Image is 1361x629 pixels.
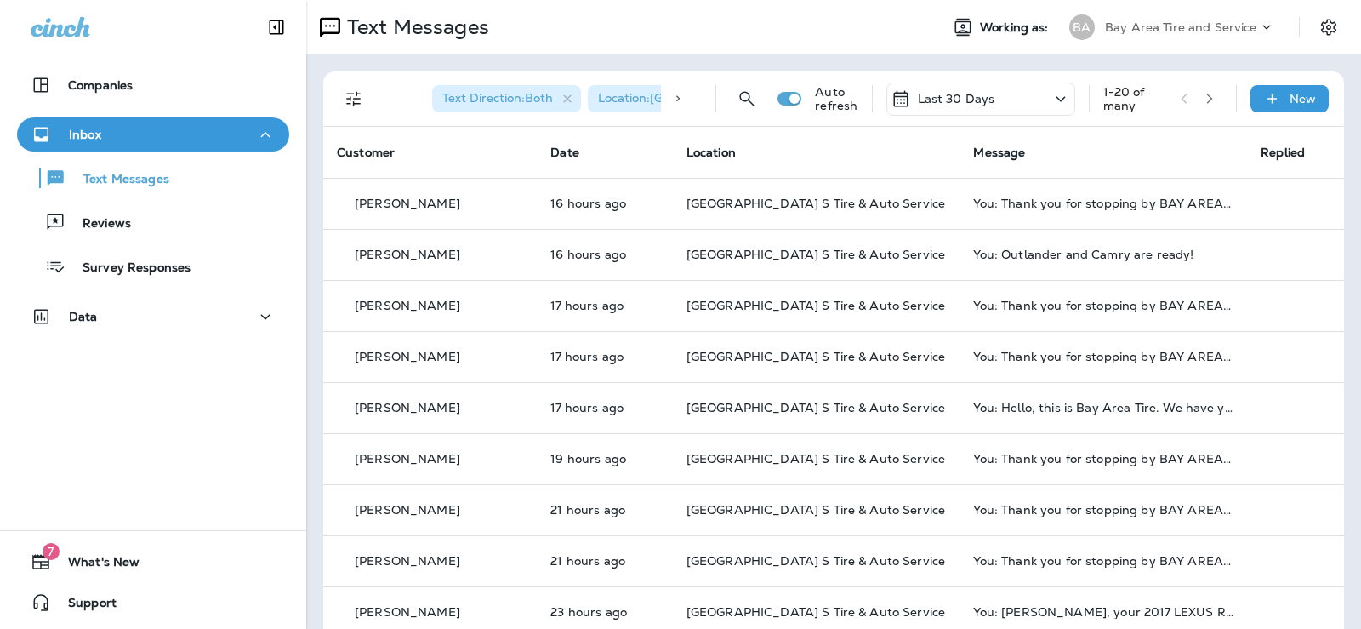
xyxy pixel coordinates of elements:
div: You: Thank you for stopping by BAY AREA Point S Tire & Auto Service! If you're happy with the ser... [973,503,1233,517]
p: Aug 11, 2025 03:37 PM [550,401,658,415]
p: Reviews [65,216,131,232]
button: Settings [1313,12,1344,43]
p: Aug 11, 2025 04:48 PM [550,248,658,261]
button: Support [17,586,289,620]
span: [GEOGRAPHIC_DATA] S Tire & Auto Service [686,349,945,364]
button: Reviews [17,204,289,240]
p: Aug 11, 2025 04:02 PM [550,350,658,363]
button: Search Messages [730,82,764,116]
span: Location [686,145,736,160]
p: Aug 11, 2025 10:06 AM [550,605,658,619]
button: Inbox [17,117,289,152]
p: Data [69,310,98,323]
span: [GEOGRAPHIC_DATA] S Tire & Auto Service [686,298,945,313]
p: Companies [68,78,133,92]
p: Auto refresh [815,85,857,112]
span: [GEOGRAPHIC_DATA] S Tire & Auto Service [686,502,945,517]
div: Location:[GEOGRAPHIC_DATA] S Tire & Auto Service [588,85,894,112]
p: [PERSON_NAME] [355,248,460,261]
span: [GEOGRAPHIC_DATA] S Tire & Auto Service [686,604,945,620]
p: Bay Area Tire and Service [1105,20,1257,34]
p: Inbox [69,128,101,141]
span: Support [51,596,117,616]
span: Location : [GEOGRAPHIC_DATA] S Tire & Auto Service [598,90,904,106]
div: You: Hello, this is Bay Area Tire. We have your vehicle all finished up [973,401,1233,415]
p: Last 30 Days [918,92,995,106]
span: 7 [43,543,60,560]
button: Collapse Sidebar [253,10,300,44]
p: Text Messages [340,14,489,40]
div: You: Outlander and Camry are ready! [973,248,1233,261]
p: Aug 11, 2025 11:23 AM [550,554,658,568]
span: Message [973,145,1025,160]
p: [PERSON_NAME] [355,299,460,312]
p: [PERSON_NAME] [355,452,460,466]
button: Companies [17,68,289,102]
span: [GEOGRAPHIC_DATA] S Tire & Auto Service [686,451,945,466]
div: BA [1069,14,1095,40]
p: [PERSON_NAME] [355,554,460,568]
p: Text Messages [66,172,169,188]
p: Aug 11, 2025 05:02 PM [550,197,658,210]
div: You: Thank you for stopping by BAY AREA Point S Tire & Auto Service! If you're happy with the ser... [973,299,1233,312]
button: Survey Responses [17,249,289,284]
p: Aug 11, 2025 01:58 PM [550,452,658,466]
span: [GEOGRAPHIC_DATA] S Tire & Auto Service [686,400,945,415]
p: [PERSON_NAME] [355,197,460,210]
span: Customer [337,145,395,160]
button: Text Messages [17,160,289,196]
span: Date [550,145,579,160]
span: Replied [1261,145,1305,160]
div: 1 - 20 of many [1103,85,1167,112]
p: [PERSON_NAME] [355,503,460,517]
div: You: Thank you for stopping by BAY AREA Point S Tire & Auto Service! If you're happy with the ser... [973,350,1233,363]
span: [GEOGRAPHIC_DATA] S Tire & Auto Service [686,247,945,262]
span: Working as: [980,20,1052,35]
div: You: Thank you for stopping by BAY AREA Point S Tire & Auto Service! If you're happy with the ser... [973,197,1233,210]
p: Survey Responses [65,260,191,277]
span: What's New [51,555,140,575]
div: You: Thank you for stopping by BAY AREA Point S Tire & Auto Service! If you're happy with the ser... [973,452,1233,466]
span: [GEOGRAPHIC_DATA] S Tire & Auto Service [686,196,945,211]
span: Text Direction : Both [442,90,553,106]
button: Filters [337,82,371,116]
p: [PERSON_NAME] [355,605,460,619]
p: Aug 11, 2025 04:02 PM [550,299,658,312]
div: Text Direction:Both [432,85,581,112]
div: You: Scott, your 2017 LEXUS RX350 is coming due for an oil change. Come into BAY AREA Point S Tir... [973,605,1233,619]
p: New [1290,92,1316,106]
div: You: Thank you for stopping by BAY AREA Point S Tire & Auto Service! If you're happy with the ser... [973,554,1233,568]
p: [PERSON_NAME] [355,350,460,363]
span: [GEOGRAPHIC_DATA] S Tire & Auto Service [686,553,945,569]
button: 7What's New [17,545,289,579]
p: [PERSON_NAME] [355,401,460,415]
p: Aug 11, 2025 12:14 PM [550,503,658,517]
button: Data [17,300,289,334]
